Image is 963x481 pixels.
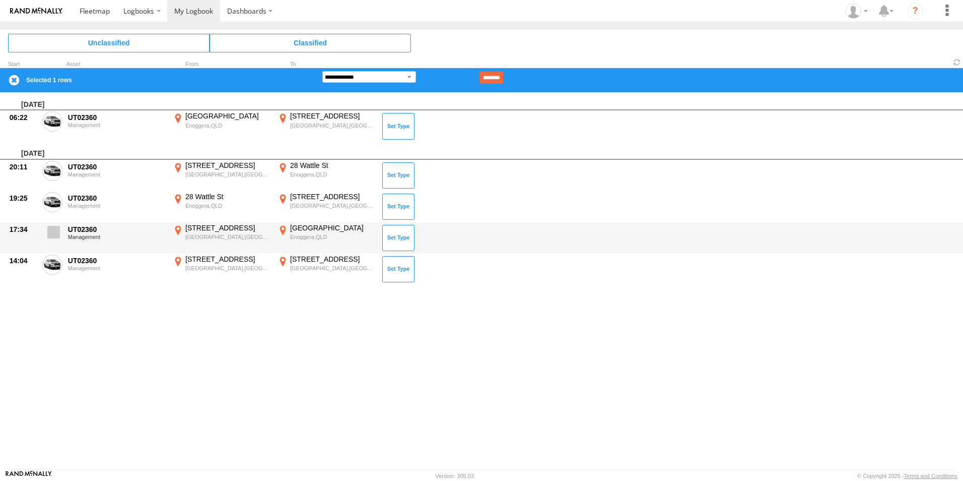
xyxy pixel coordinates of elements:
[66,62,167,67] div: Asset
[382,225,415,251] button: Click to Set
[290,161,375,170] div: 28 Wattle St
[185,255,270,264] div: [STREET_ADDRESS]
[290,192,375,201] div: [STREET_ADDRESS]
[171,223,272,253] label: Click to View Event Location
[68,256,166,265] div: UT02360
[382,194,415,220] button: Click to Set
[382,256,415,282] button: Click to Set
[907,3,923,19] i: ?
[68,122,166,128] div: Management
[8,34,210,52] span: Click to view Unclassified Trips
[10,162,37,171] div: 20:11
[185,192,270,201] div: 28 Wattle St
[10,113,37,122] div: 06:22
[10,256,37,265] div: 14:04
[8,74,20,86] label: Clear Selection
[290,265,375,272] div: [GEOGRAPHIC_DATA],[GEOGRAPHIC_DATA]
[68,162,166,171] div: UT02360
[276,161,377,190] label: Click to View Event Location
[68,194,166,203] div: UT02360
[276,62,377,67] div: To
[276,111,377,141] label: Click to View Event Location
[904,473,957,479] a: Terms and Conditions
[171,255,272,284] label: Click to View Event Location
[290,233,375,240] div: Enoggera,QLD
[68,234,166,240] div: Management
[68,265,166,271] div: Management
[68,203,166,209] div: Management
[276,223,377,253] label: Click to View Event Location
[10,8,62,15] img: rand-logo.svg
[171,111,272,141] label: Click to View Event Location
[210,34,411,52] span: Click to view Classified Trips
[185,233,270,240] div: [GEOGRAPHIC_DATA],[GEOGRAPHIC_DATA]
[171,161,272,190] label: Click to View Event Location
[290,202,375,209] div: [GEOGRAPHIC_DATA],[GEOGRAPHIC_DATA]
[842,4,871,19] div: David Nguyen
[290,223,375,232] div: [GEOGRAPHIC_DATA]
[171,192,272,221] label: Click to View Event Location
[290,171,375,178] div: Enoggera,QLD
[290,255,375,264] div: [STREET_ADDRESS]
[276,255,377,284] label: Click to View Event Location
[185,171,270,178] div: [GEOGRAPHIC_DATA],[GEOGRAPHIC_DATA]
[68,225,166,234] div: UT02360
[951,57,963,67] span: Refresh
[68,113,166,122] div: UT02360
[857,473,957,479] div: © Copyright 2025 -
[185,161,270,170] div: [STREET_ADDRESS]
[382,162,415,189] button: Click to Set
[8,62,38,67] div: Click to Sort
[185,265,270,272] div: [GEOGRAPHIC_DATA],[GEOGRAPHIC_DATA]
[10,225,37,234] div: 17:34
[185,223,270,232] div: [STREET_ADDRESS]
[185,111,270,121] div: [GEOGRAPHIC_DATA]
[185,202,270,209] div: Enoggera,QLD
[290,111,375,121] div: [STREET_ADDRESS]
[6,471,52,481] a: Visit our Website
[185,122,270,129] div: Enoggera,QLD
[68,171,166,177] div: Management
[276,192,377,221] label: Click to View Event Location
[382,113,415,139] button: Click to Set
[171,62,272,67] div: From
[10,194,37,203] div: 19:25
[290,122,375,129] div: [GEOGRAPHIC_DATA],[GEOGRAPHIC_DATA]
[436,473,474,479] div: Version: 305.03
